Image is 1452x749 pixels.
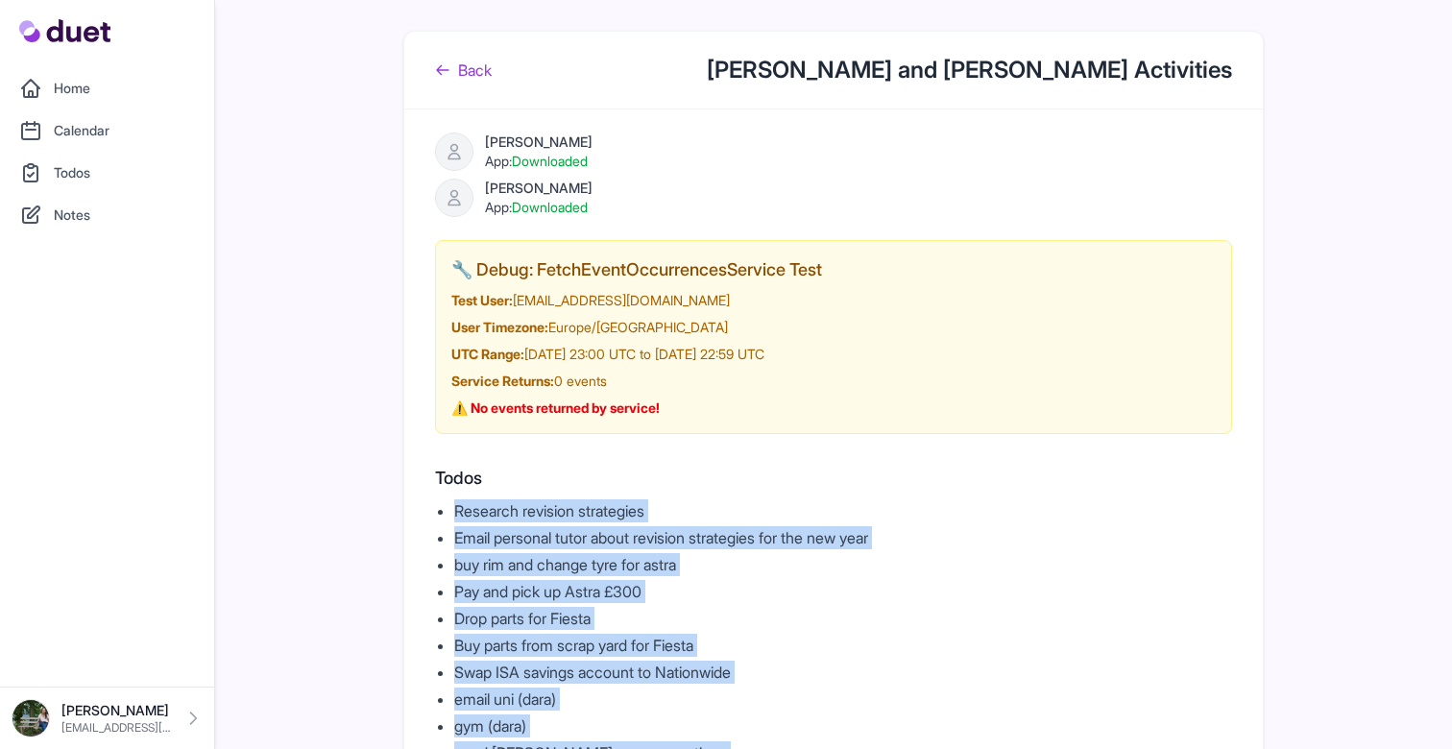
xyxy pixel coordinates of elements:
[485,198,593,217] div: App:
[454,634,1232,657] li: Buy parts from scrap yard for Fiesta
[454,553,1232,576] li: buy rim and change tyre for astra
[485,179,593,198] div: [PERSON_NAME]
[12,154,203,192] a: Todos
[12,196,203,234] a: Notes
[12,69,203,108] a: Home
[12,699,50,737] img: DSC08576_Original.jpeg
[435,59,492,82] a: Back
[454,607,1232,630] li: Drop parts for Fiesta
[451,373,554,389] strong: Service Returns:
[451,318,1216,337] div: Europe/[GEOGRAPHIC_DATA]
[454,714,1232,737] li: gym (dara)
[12,111,203,150] a: Calendar
[451,256,1216,283] h2: 🔧 Debug: FetchEventOccurrencesService Test
[451,292,513,308] strong: Test User:
[454,499,1232,522] li: Research revision strategies
[512,199,588,215] span: Downloaded
[451,345,1216,364] div: [DATE] 23:00 UTC to [DATE] 22:59 UTC
[451,372,1216,391] div: 0 events
[485,133,593,152] div: [PERSON_NAME]
[61,720,172,736] p: [EMAIL_ADDRESS][DOMAIN_NAME]
[485,152,593,171] div: App:
[451,346,524,362] strong: UTC Range:
[451,319,548,335] strong: User Timezone:
[12,699,203,737] a: [PERSON_NAME] [EMAIL_ADDRESS][DOMAIN_NAME]
[707,55,1232,85] h1: [PERSON_NAME] and [PERSON_NAME] Activities
[451,399,660,416] strong: ⚠️ No events returned by service!
[454,661,1232,684] li: Swap ISA savings account to Nationwide
[435,465,1232,492] h2: Todos
[454,526,1232,549] li: Email personal tutor about revision strategies for the new year
[512,153,588,169] span: Downloaded
[451,291,1216,310] div: [EMAIL_ADDRESS][DOMAIN_NAME]
[61,701,172,720] p: [PERSON_NAME]
[454,688,1232,711] li: email uni (dara)
[454,580,1232,603] li: Pay and pick up Astra £300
